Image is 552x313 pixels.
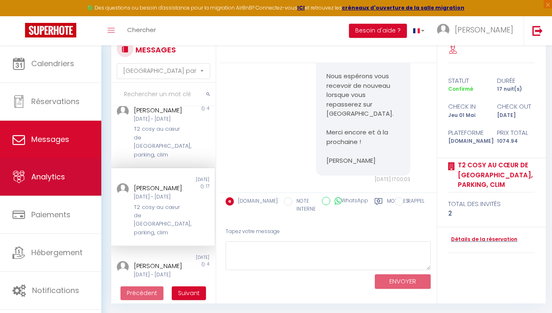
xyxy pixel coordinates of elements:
[31,96,80,107] span: Réservations
[127,25,156,34] span: Chercher
[134,203,188,237] div: T2 cosy au cœur de [GEOGRAPHIC_DATA], parking, clim
[297,4,305,11] a: ICI
[127,289,157,297] span: Précédent
[330,197,368,206] label: WhatsApp
[448,85,473,92] span: Confirmé
[117,105,129,117] img: ...
[134,183,188,193] div: [PERSON_NAME]
[134,115,188,123] div: [DATE] - [DATE]
[178,289,200,297] span: Suivant
[172,286,206,301] button: Next
[448,209,535,219] div: 2
[492,137,540,145] div: 1074.94
[134,105,188,115] div: [PERSON_NAME]
[120,286,163,301] button: Previous
[7,3,32,28] button: Ouvrir le widget de chat LiveChat
[326,156,400,166] p: [PERSON_NAME]
[226,221,431,242] div: Tapez votre message
[342,4,464,11] a: créneaux d'ouverture de la salle migration
[316,176,410,184] div: [DATE] 17:00:03
[403,197,424,206] label: RAPPEL
[133,40,176,59] h3: MESSAGES
[326,72,400,119] p: Nous espérons vous recevoir de nouveau lorsque vous repasserez sur [GEOGRAPHIC_DATA].
[207,105,209,112] span: 4
[492,76,540,86] div: durée
[455,160,535,190] a: T2 cosy au cœur de [GEOGRAPHIC_DATA], parking, clim
[134,271,188,279] div: [DATE] - [DATE]
[431,16,524,45] a: ... [PERSON_NAME]
[375,274,431,289] button: ENVOYER
[31,209,70,220] span: Paiements
[117,261,129,273] img: ...
[121,16,162,45] a: Chercher
[492,85,540,93] div: 17 nuit(s)
[206,183,209,189] span: 17
[442,76,491,86] div: statut
[134,193,188,201] div: [DATE] - [DATE]
[31,247,83,258] span: Hébergement
[31,58,74,69] span: Calendriers
[134,261,188,271] div: [PERSON_NAME]
[292,197,316,213] label: NOTE INTERNE
[163,176,215,183] div: [DATE]
[448,199,535,209] div: total des invités
[163,254,215,261] div: [DATE]
[437,24,449,36] img: ...
[234,197,278,206] label: [DOMAIN_NAME]
[134,125,188,159] div: T2 cosy au cœur de [GEOGRAPHIC_DATA], parking, clim
[448,236,517,243] a: Détails de la réservation
[117,183,129,195] img: ...
[207,261,209,267] span: 4
[442,102,491,112] div: check in
[349,24,407,38] button: Besoin d'aide ?
[31,134,69,144] span: Messages
[532,25,543,36] img: logout
[492,102,540,112] div: check out
[387,197,409,214] label: Modèles
[442,112,491,119] div: Jeu 01 Mai
[455,25,513,35] span: [PERSON_NAME]
[326,128,400,147] p: Merci encore et à la prochaine !
[492,128,540,138] div: Prix total
[25,23,76,37] img: Super Booking
[32,285,79,296] span: Notifications
[492,112,540,119] div: [DATE]
[111,83,216,106] input: Rechercher un mot clé
[442,137,491,145] div: [DOMAIN_NAME]
[31,171,65,182] span: Analytics
[442,128,491,138] div: Plateforme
